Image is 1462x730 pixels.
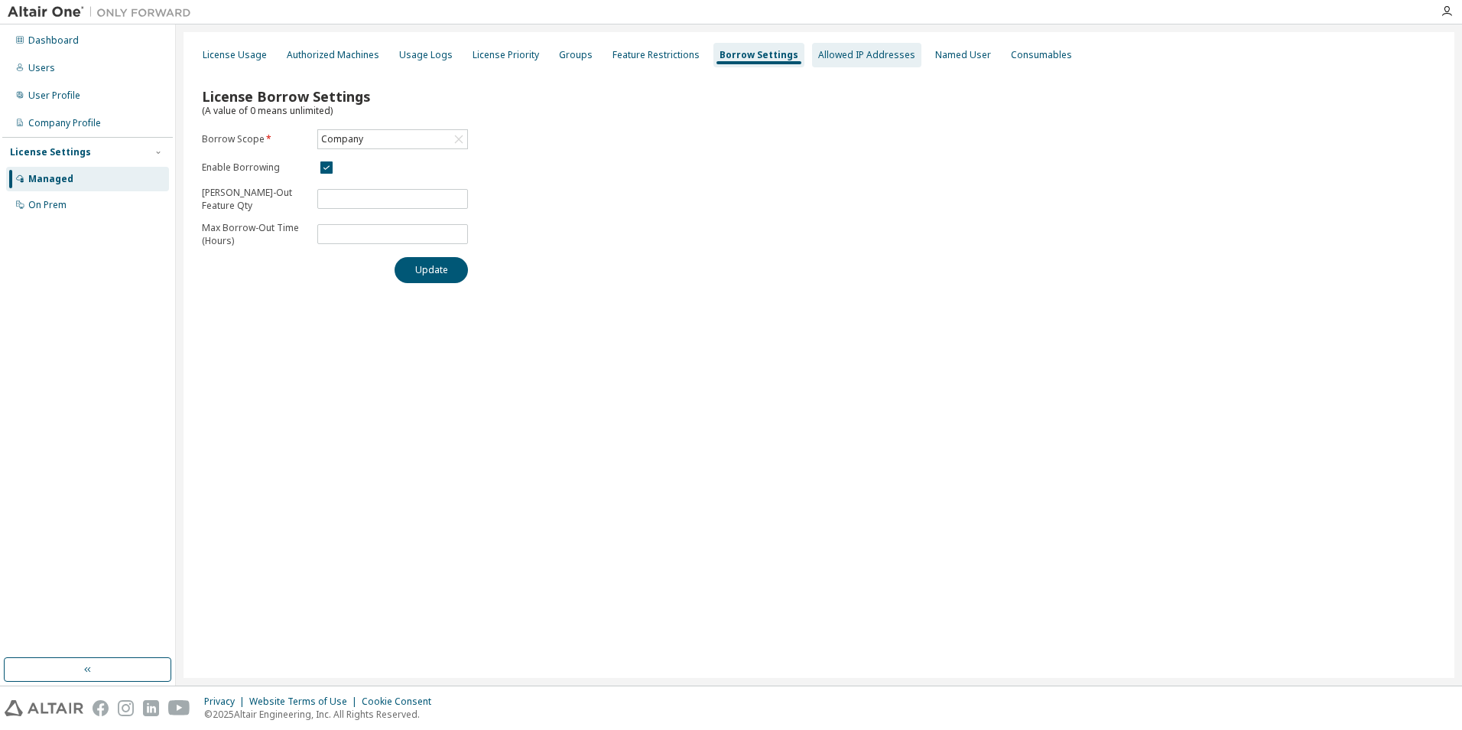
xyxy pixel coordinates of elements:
div: On Prem [28,199,67,211]
div: License Priority [473,49,539,61]
div: License Settings [10,146,91,158]
div: Company [318,130,467,148]
p: [PERSON_NAME]-Out Feature Qty [202,186,308,212]
span: (A value of 0 means unlimited) [202,104,333,117]
span: License Borrow Settings [202,87,370,106]
div: Usage Logs [399,49,453,61]
button: Update [395,257,468,283]
img: Altair One [8,5,199,20]
label: Enable Borrowing [202,161,308,174]
div: Users [28,62,55,74]
div: Company [319,131,365,148]
p: © 2025 Altair Engineering, Inc. All Rights Reserved. [204,708,440,721]
div: Dashboard [28,34,79,47]
div: Allowed IP Addresses [818,49,915,61]
div: Feature Restrictions [612,49,700,61]
div: License Usage [203,49,267,61]
label: Borrow Scope [202,133,308,145]
div: Managed [28,173,73,185]
img: instagram.svg [118,700,134,716]
div: Consumables [1011,49,1072,61]
img: altair_logo.svg [5,700,83,716]
div: Cookie Consent [362,696,440,708]
img: facebook.svg [93,700,109,716]
div: Named User [935,49,991,61]
div: User Profile [28,90,80,102]
img: linkedin.svg [143,700,159,716]
div: Privacy [204,696,249,708]
p: Max Borrow-Out Time (Hours) [202,221,308,247]
div: Borrow Settings [720,49,798,61]
div: Company Profile [28,117,101,129]
div: Website Terms of Use [249,696,362,708]
img: youtube.svg [168,700,190,716]
div: Groups [559,49,593,61]
div: Authorized Machines [287,49,379,61]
